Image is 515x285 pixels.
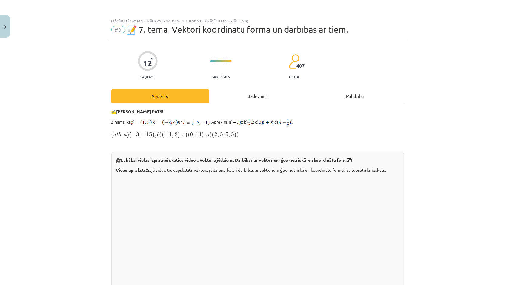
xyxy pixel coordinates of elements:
span: ) [210,132,212,138]
p: pilda [289,75,299,79]
div: Palīdzība [306,89,404,103]
span: ) [152,132,155,138]
span: ) [159,132,162,138]
span: 3 [136,132,139,137]
span: 2 [175,132,178,137]
span: c [182,134,185,137]
span: ; [223,134,225,138]
span: ( [188,132,190,138]
span: 1 [169,132,172,137]
span: − [142,133,146,137]
span: ; [155,134,156,138]
span: ( [111,132,114,138]
img: students-c634bb4e5e11cddfef0936a35e636f08e4e9abd3cc4e673bd6f9a4125e45ecb1.svg [289,54,299,69]
span: − [132,133,136,137]
span: 5 [220,132,223,137]
span: . [121,134,123,137]
span: − [164,133,169,137]
span: ( [212,132,215,138]
p: Saņemsi [138,75,158,79]
span: ) [127,132,129,138]
p: Zināms, ka , un . Aprēķini: a) ; b) ; c) ; d) . [111,118,404,127]
span: 15 [146,132,152,137]
span: ; [204,134,206,138]
span: , [218,134,219,138]
span: 5 [226,132,229,137]
span: t [117,132,119,137]
span: d [206,132,209,137]
span: a [114,134,117,137]
p: Šajā video tiek apskatīts vektora jēdziens, kā arī darbības ar vektoriem ģeometriskā un koordināt... [116,167,399,173]
span: XP [150,57,154,60]
p: Sarežģīts [212,75,230,79]
span: ) [236,132,239,138]
div: Apraksts [111,89,209,103]
span: ; [172,134,173,138]
b: Video apraksts: [116,167,147,173]
span: ) [185,132,188,138]
span: ( [162,132,164,138]
b: [PERSON_NAME] PATS! [116,109,164,114]
span: ( [129,132,132,138]
span: ) [234,132,236,138]
span: b [119,132,121,137]
span: 2 [215,132,218,137]
span: #8 [111,26,125,33]
p: ✍️ [111,108,404,115]
span: 0 [190,132,193,137]
div: 12 [143,59,152,68]
span: a [124,134,127,137]
span: ; [193,134,195,138]
b: Labākai vielas izpratnei skaties video „ Vektora jēdziens. Darbības ar vektoriem ģeometriskā un k... [121,157,353,163]
span: ) [178,132,180,138]
span: , [229,134,230,138]
span: 📝 7. tēma. Vektori koordinātu formā un darbības ar tiem. [127,25,349,35]
img: icon-close-lesson-0947bae3869378f0d4975bcd49f059093ad1ed9edebbc8119c70593378902aed.svg [4,25,6,29]
span: 5 [231,132,234,137]
div: Mācību tēma: Matemātikas i - 10. klases 1. ieskaites mācību materiāls (a,b) [111,19,404,23]
span: 407 [296,63,305,68]
span: b [157,132,159,137]
span: ; [139,134,141,138]
span: 14 [196,132,202,137]
span: ) [202,132,204,138]
p: 🎥 [116,157,399,163]
div: Uzdevums [209,89,306,103]
span: ; [180,134,182,138]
